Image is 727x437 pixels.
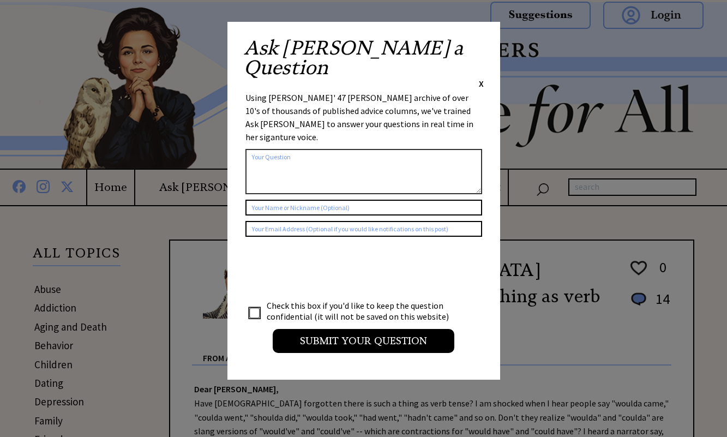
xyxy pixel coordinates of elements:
[273,329,454,353] input: Submit your Question
[266,300,459,322] td: Check this box if you'd like to keep the question confidential (it will not be saved on this webs...
[479,78,484,89] span: X
[245,248,411,290] iframe: reCAPTCHA
[245,91,482,143] div: Using [PERSON_NAME]' 47 [PERSON_NAME] archive of over 10's of thousands of published advice colum...
[245,221,482,237] input: Your Email Address (Optional if you would like notifications on this post)
[244,38,484,77] h2: Ask [PERSON_NAME] a Question
[245,200,482,215] input: Your Name or Nickname (Optional)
